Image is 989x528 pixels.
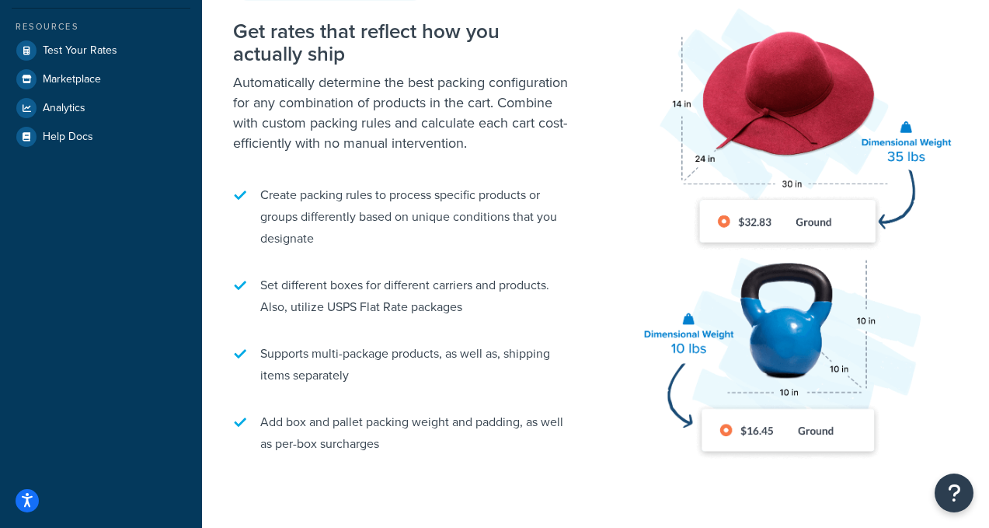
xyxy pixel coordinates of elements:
[12,37,190,65] a: Test Your Rates
[935,474,973,512] button: Open Resource Center
[233,177,573,257] li: Create packing rules to process specific products or groups differently based on unique condition...
[43,131,93,144] span: Help Docs
[43,73,101,86] span: Marketplace
[233,72,573,153] p: Automatically determine the best packing configuration for any combination of products in the car...
[12,94,190,122] a: Analytics
[43,44,117,58] span: Test Your Rates
[233,267,573,326] li: Set different boxes for different carriers and products. Also, utilize USPS Flat Rate packages
[12,65,190,93] a: Marketplace
[12,20,190,33] div: Resources
[233,335,573,394] li: Supports multi-package products, as well as, shipping items separately
[233,20,573,65] h2: Get rates that reflect how you actually ship
[233,404,573,463] li: Add box and pallet packing weight and padding, as well as per-box surcharges
[43,102,85,115] span: Analytics
[12,123,190,151] a: Help Docs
